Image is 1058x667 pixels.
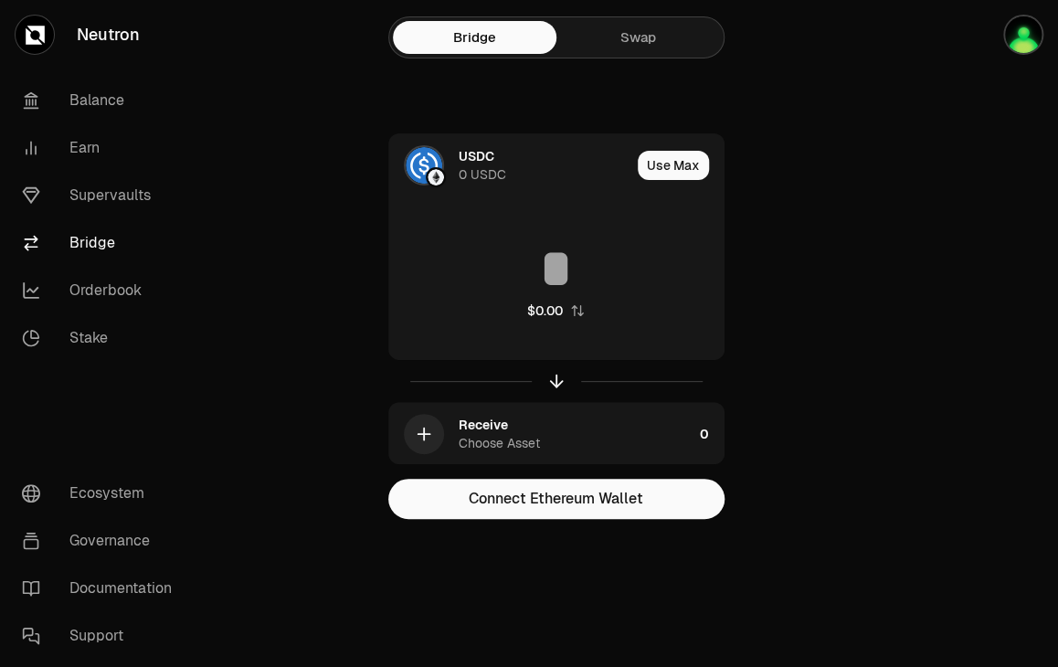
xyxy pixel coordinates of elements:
button: $0.00 [527,302,585,320]
img: Keplr Joe [1003,15,1043,55]
a: Stake [7,314,197,362]
div: 0 USDC [459,165,506,184]
a: Earn [7,124,197,172]
a: Documentation [7,565,197,612]
a: Swap [556,21,720,54]
a: Supervaults [7,172,197,219]
div: USDC LogoEthereum LogoUSDC0 USDC [389,134,630,196]
a: Governance [7,517,197,565]
img: Ethereum Logo [428,169,444,185]
button: Connect Ethereum Wallet [388,479,725,519]
div: $0.00 [527,302,563,320]
a: Balance [7,77,197,124]
a: Support [7,612,197,660]
button: Use Max [638,151,709,180]
img: USDC Logo [406,147,442,184]
div: Choose Asset [459,434,540,452]
div: 0 [700,403,724,465]
div: Receive [459,416,508,434]
button: ReceiveChoose Asset0 [389,403,724,465]
div: USDC [459,147,494,165]
div: ReceiveChoose Asset [389,403,693,465]
a: Ecosystem [7,470,197,517]
a: Bridge [7,219,197,267]
a: Orderbook [7,267,197,314]
a: Bridge [393,21,556,54]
